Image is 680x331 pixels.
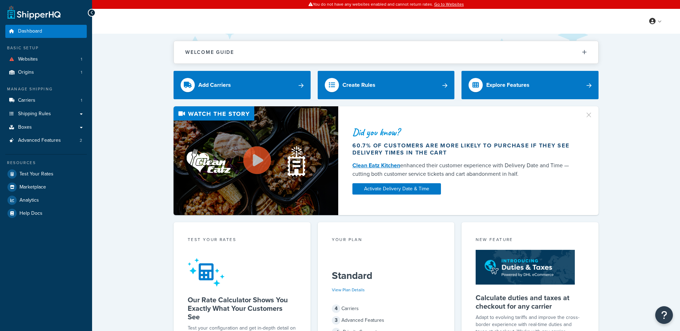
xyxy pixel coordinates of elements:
[332,304,441,314] div: Carriers
[5,25,87,38] a: Dashboard
[174,41,598,63] button: Welcome Guide
[5,94,87,107] a: Carriers1
[332,236,441,245] div: Your Plan
[188,236,296,245] div: Test your rates
[5,168,87,180] a: Test Your Rates
[476,236,584,245] div: New Feature
[5,181,87,193] a: Marketplace
[5,86,87,92] div: Manage Shipping
[318,71,455,99] a: Create Rules
[18,69,34,75] span: Origins
[5,121,87,134] a: Boxes
[332,316,340,325] span: 3
[352,161,576,178] div: enhanced their customer experience with Delivery Date and Time — cutting both customer service ti...
[18,124,32,130] span: Boxes
[342,80,375,90] div: Create Rules
[352,183,441,195] a: Activate Delivery Date & Time
[18,138,61,144] span: Advanced Features
[19,171,53,177] span: Test Your Rates
[19,211,42,217] span: Help Docs
[18,28,42,34] span: Dashboard
[352,142,576,156] div: 60.7% of customers are more likely to purchase if they see delivery times in the cart
[352,127,576,137] div: Did you know?
[476,293,584,310] h5: Calculate duties and taxes at checkout for any carrier
[19,184,46,190] span: Marketplace
[461,71,599,99] a: Explore Features
[18,97,35,103] span: Carriers
[174,106,338,215] img: Video thumbnail
[5,207,87,220] a: Help Docs
[5,194,87,207] a: Analytics
[185,50,234,55] h2: Welcome Guide
[188,296,296,321] h5: Our Rate Calculator Shows You Exactly What Your Customers See
[5,134,87,147] li: Advanced Features
[5,66,87,79] a: Origins1
[5,66,87,79] li: Origins
[5,107,87,120] a: Shipping Rules
[198,80,231,90] div: Add Carriers
[434,1,464,7] a: Go to Websites
[486,80,529,90] div: Explore Features
[174,71,311,99] a: Add Carriers
[332,315,441,325] div: Advanced Features
[80,138,82,144] span: 2
[81,69,82,75] span: 1
[5,94,87,107] li: Carriers
[81,97,82,103] span: 1
[332,270,441,281] h5: Standard
[81,56,82,62] span: 1
[5,134,87,147] a: Advanced Features2
[18,56,38,62] span: Websites
[655,306,673,324] button: Open Resource Center
[332,304,340,313] span: 4
[332,287,365,293] a: View Plan Details
[19,197,39,203] span: Analytics
[5,45,87,51] div: Basic Setup
[5,160,87,166] div: Resources
[5,53,87,66] a: Websites1
[352,161,400,169] a: Clean Eatz Kitchen
[18,111,51,117] span: Shipping Rules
